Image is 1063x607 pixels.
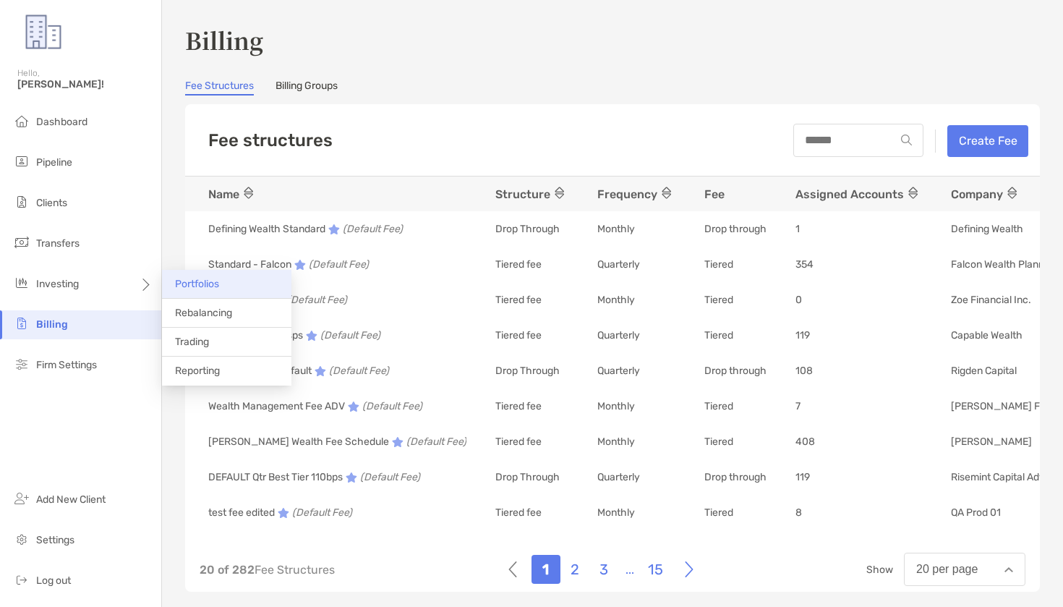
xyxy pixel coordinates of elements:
h3: Billing [185,23,1040,56]
span: Transfers [36,237,80,250]
div: ... [626,563,634,577]
span: 119 [795,470,810,484]
span: Assigned Accounts [795,187,922,201]
span: Tiered fee [495,258,542,271]
img: settings icon [13,530,30,548]
span: 20 of 282 [200,563,255,577]
span: Reporting [175,365,220,377]
span: Capable Wealth [951,328,1023,342]
span: Tiered fee [495,435,542,449]
img: Default Fee Structure [392,436,404,448]
span: 0 [795,293,802,307]
span: Log out [36,574,71,587]
a: Billing Groups [276,80,338,95]
span: Drop Through [495,470,560,484]
span: Name [208,187,257,201]
span: Zoe Financial Inc. [951,293,1031,307]
div: 2 [560,555,589,584]
span: QA Prod 01 [951,506,1001,519]
span: Tiered [704,399,733,413]
img: sort icon [1007,187,1017,199]
img: Default Fee Structure [306,330,317,341]
span: Monthly [597,435,635,449]
span: Monthly [597,222,635,236]
span: Monthly [597,399,635,413]
button: Create Fee [947,125,1028,157]
span: Monthly [597,293,635,307]
span: Tiered fee [495,399,542,413]
div: 1 [531,555,560,584]
img: add_new_client icon [13,490,30,507]
p: Defining Wealth Standard [208,220,403,238]
span: Quarterly [597,258,640,271]
span: Add New Client [36,493,106,506]
p: test fee edited [208,504,352,522]
span: Tiered fee [495,506,542,519]
span: Defining Wealth [951,222,1023,236]
span: Company [951,187,1021,201]
img: Default Fee Structure [294,259,306,271]
span: Drop through [704,364,767,378]
span: Tiered [704,328,733,342]
span: Falcon Wealth Planning [951,258,1058,271]
span: Investing [36,278,79,290]
span: Clients [36,197,67,209]
span: Billing [36,318,68,331]
p: Standard - Falcon [208,255,369,273]
img: sort icon [662,187,671,199]
span: Show [866,564,893,576]
span: Rebalancing [175,307,232,319]
span: Drop Through [495,222,560,236]
img: investing icon [13,274,30,292]
span: Tiered [704,293,733,307]
span: 108 [795,364,813,378]
span: Drop through [704,222,767,236]
span: Tiered [704,506,733,519]
img: transfers icon [13,234,30,251]
div: 15 [641,555,670,584]
span: Portfolios [175,278,219,290]
img: Open dropdown arrow [1004,567,1013,572]
i: (Default Fee) [406,433,466,451]
span: 354 [795,258,814,271]
span: Settings [36,534,74,546]
i: (Default Fee) [320,326,380,344]
span: Trading [175,336,209,348]
i: (Default Fee) [287,291,347,309]
i: (Default Fee) [362,397,422,415]
i: (Default Fee) [343,220,403,238]
img: Default Fee Structure [278,507,289,519]
img: input icon [901,135,912,145]
span: 408 [795,435,815,449]
i: (Default Fee) [329,362,389,380]
span: Drop through [704,470,767,484]
img: Default Fee Structure [348,401,359,412]
img: logout icon [13,571,30,588]
span: Dashboard [36,116,87,128]
img: Default Fee Structure [328,224,340,235]
div: 20 per page [916,563,978,576]
p: [PERSON_NAME] Wealth Fee Schedule [208,433,466,451]
span: 7 [795,399,801,413]
span: 119 [795,328,810,342]
i: (Default Fee) [292,504,352,522]
span: 8 [795,506,802,519]
i: (Default Fee) [360,468,420,486]
img: pipeline icon [13,153,30,170]
p: Fee Structures [200,561,335,579]
div: 3 [589,555,618,584]
span: Pipeline [36,156,72,169]
p: Wealth Management Fee ADV [208,397,422,415]
span: Firm Settings [36,359,97,371]
img: firm-settings icon [13,355,30,373]
img: sort icon [244,187,253,199]
span: 1 [795,222,800,236]
img: sort icon [555,187,564,199]
span: [PERSON_NAME] [951,435,1032,449]
span: Frequency [597,187,675,201]
span: Structure [495,187,568,201]
img: left-arrow [508,555,517,584]
span: Tiered [704,435,733,449]
span: Monthly [597,506,635,519]
img: right-arrow [685,555,693,584]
